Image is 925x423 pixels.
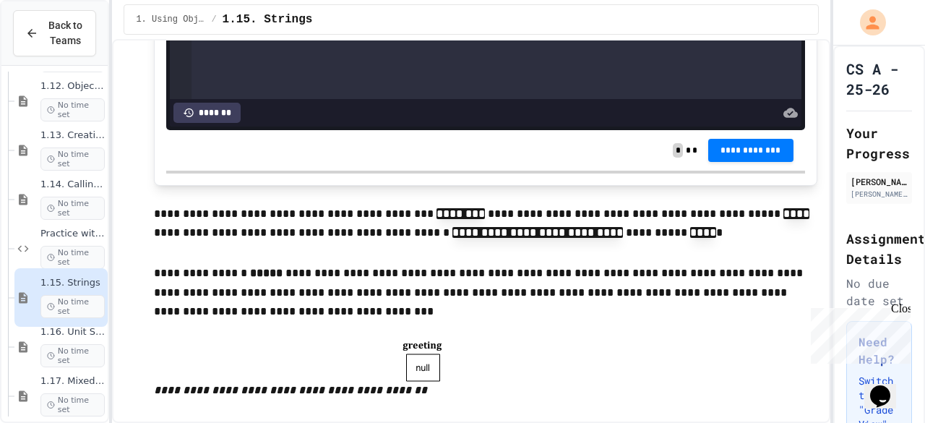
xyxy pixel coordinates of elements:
span: Practice with Class & Instance Methods [40,228,105,240]
span: 1.12. Objects - Instances of Classes [40,80,105,93]
span: 1.17. Mixed Up Code Practice 1.1-1.6 [40,375,105,388]
h2: Assignment Details [846,228,912,269]
span: No time set [40,197,105,220]
div: [PERSON_NAME] [851,175,908,188]
span: No time set [40,393,105,416]
span: No time set [40,98,105,121]
h2: Your Progress [846,123,912,163]
span: 1.15. Strings [40,277,105,289]
span: No time set [40,295,105,318]
span: 1.14. Calling Instance Methods [40,179,105,191]
h1: CS A - 25-26 [846,59,912,99]
span: No time set [40,148,105,171]
span: 1.15. Strings [223,11,313,28]
span: 1.16. Unit Summary 1a (1.1-1.6) [40,326,105,338]
div: Chat with us now!Close [6,6,100,92]
div: No due date set [846,275,912,309]
span: No time set [40,344,105,367]
div: [PERSON_NAME][DOMAIN_NAME][EMAIL_ADDRESS][PERSON_NAME][DOMAIN_NAME] [851,189,908,200]
span: No time set [40,246,105,269]
div: My Account [845,6,890,39]
iframe: chat widget [864,365,911,409]
span: 1.13. Creating and Initializing Objects: Constructors [40,129,105,142]
span: / [211,14,216,25]
span: 1. Using Objects and Methods [136,14,205,25]
button: Back to Teams [13,10,96,56]
span: Back to Teams [47,18,84,48]
iframe: chat widget [805,302,911,364]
